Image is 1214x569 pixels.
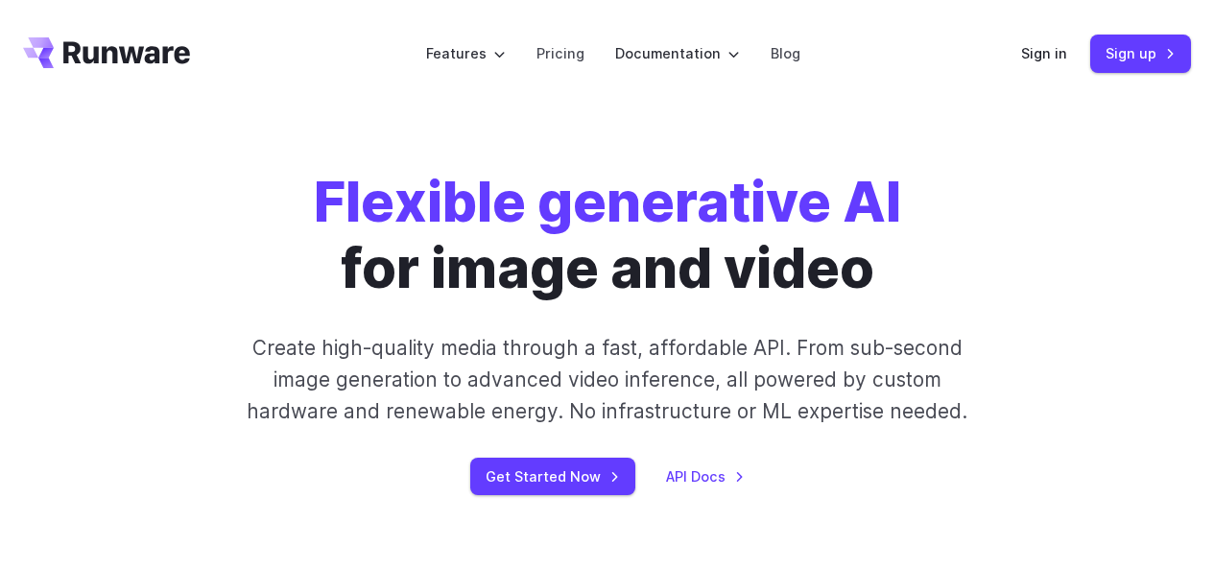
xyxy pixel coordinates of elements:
[23,37,190,68] a: Go to /
[470,458,635,495] a: Get Started Now
[314,168,901,235] strong: Flexible generative AI
[1090,35,1191,72] a: Sign up
[771,42,800,64] a: Blog
[314,169,901,301] h1: for image and video
[426,42,506,64] label: Features
[666,465,745,487] a: API Docs
[536,42,584,64] a: Pricing
[233,332,981,428] p: Create high-quality media through a fast, affordable API. From sub-second image generation to adv...
[1021,42,1067,64] a: Sign in
[615,42,740,64] label: Documentation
